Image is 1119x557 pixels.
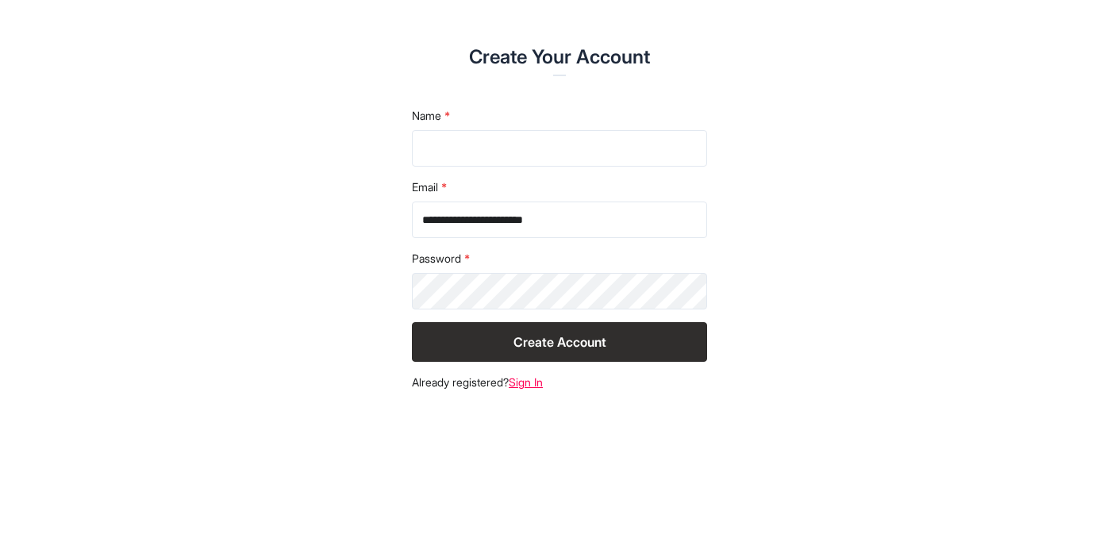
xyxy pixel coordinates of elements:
button: Create Account [412,322,707,362]
label: Email [412,179,707,195]
footer: Already registered? [412,375,707,390]
a: Sign In [509,375,543,389]
label: Name [412,108,707,124]
h2: Create Your Account [153,44,966,70]
label: Password [412,251,707,267]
